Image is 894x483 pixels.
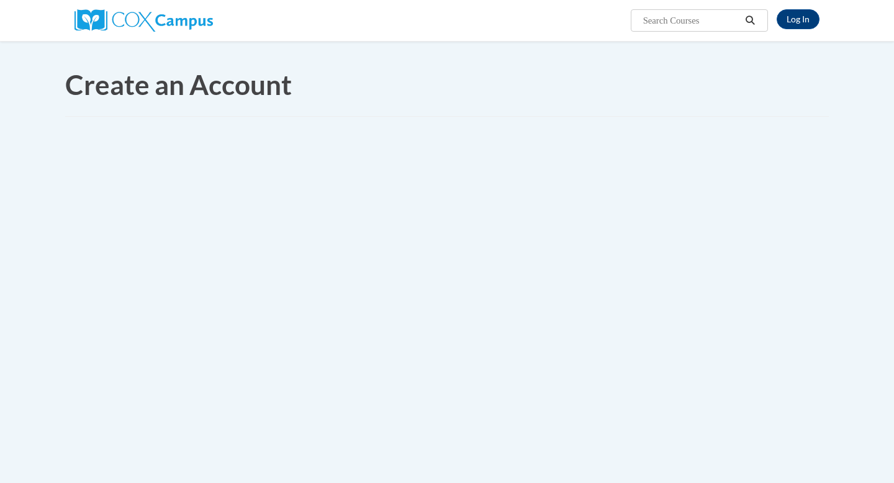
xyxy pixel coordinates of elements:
[777,9,819,29] a: Log In
[74,9,213,32] img: Cox Campus
[741,13,760,28] button: Search
[745,16,756,25] i: 
[65,68,292,101] span: Create an Account
[642,13,741,28] input: Search Courses
[74,14,213,25] a: Cox Campus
